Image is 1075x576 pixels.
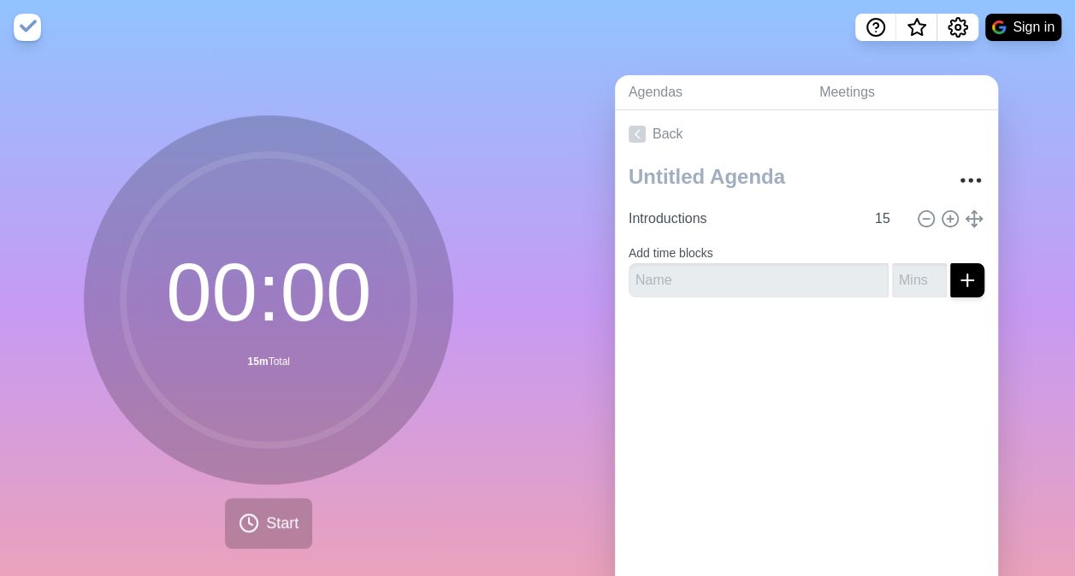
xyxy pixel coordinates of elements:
[615,110,998,158] a: Back
[892,263,947,297] input: Mins
[896,14,937,41] button: What’s new
[225,498,312,549] button: Start
[992,21,1006,34] img: google logo
[806,75,998,110] a: Meetings
[615,75,806,110] a: Agendas
[985,14,1061,41] button: Sign in
[266,512,298,535] span: Start
[937,14,978,41] button: Settings
[622,202,865,236] input: Name
[629,263,889,297] input: Name
[954,163,988,197] button: More
[868,202,909,236] input: Mins
[14,14,41,41] img: timeblocks logo
[629,246,713,260] label: Add time blocks
[855,14,896,41] button: Help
